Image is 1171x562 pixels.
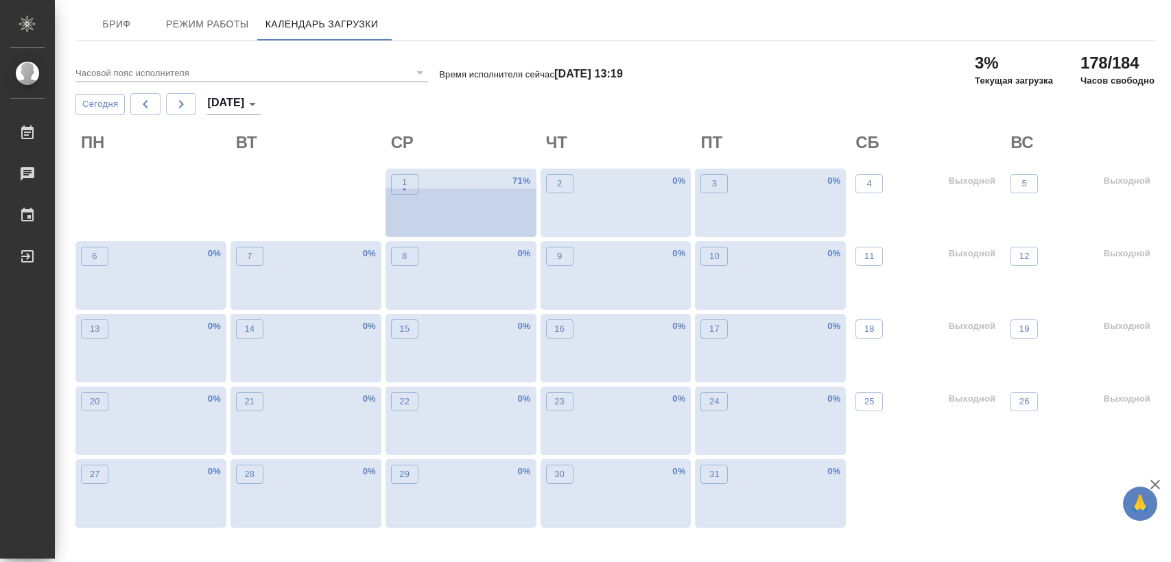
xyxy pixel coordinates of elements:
[208,247,221,260] p: 0 %
[700,465,728,484] button: 31
[82,97,118,112] span: Сегодня
[1010,174,1038,193] button: 5
[265,16,379,33] span: Календарь загрузки
[864,395,875,408] p: 25
[391,392,418,411] button: 22
[1080,74,1155,88] p: Часов свободно
[1019,249,1030,263] p: 12
[1104,174,1150,188] p: Выходной
[864,249,875,263] p: 11
[512,174,530,188] p: 71 %
[1010,247,1038,266] button: 12
[81,319,108,339] button: 13
[672,247,685,260] p: 0 %
[546,465,573,484] button: 30
[247,249,252,263] p: 7
[864,322,875,336] p: 18
[1010,392,1038,411] button: 26
[700,132,846,154] h2: ПТ
[557,177,562,191] p: 2
[439,69,623,80] p: Время исполнителя сейчас
[557,249,562,263] p: 9
[949,319,995,333] p: Выходной
[402,183,407,197] p: •
[827,174,840,188] p: 0 %
[81,392,108,411] button: 20
[75,94,125,115] button: Сегодня
[672,465,685,478] p: 0 %
[827,247,840,260] p: 0 %
[1010,319,1038,339] button: 19
[1021,177,1026,191] p: 5
[244,395,255,408] p: 21
[855,319,883,339] button: 18
[867,177,872,191] p: 4
[700,174,728,193] button: 3
[546,174,573,193] button: 2
[399,467,410,481] p: 29
[554,467,565,481] p: 30
[554,395,565,408] p: 23
[709,249,720,263] p: 10
[244,467,255,481] p: 28
[402,175,407,189] p: 1
[1019,395,1030,408] p: 26
[90,467,100,481] p: 27
[827,392,840,406] p: 0 %
[517,465,530,478] p: 0 %
[546,392,573,411] button: 23
[855,132,1001,154] h2: СБ
[554,322,565,336] p: 16
[363,465,376,478] p: 0 %
[391,247,418,266] button: 8
[1010,132,1156,154] h2: ВС
[236,392,263,411] button: 21
[399,395,410,408] p: 22
[402,249,407,263] p: 8
[855,247,883,266] button: 11
[391,319,418,339] button: 15
[84,16,150,33] span: Бриф
[855,392,883,411] button: 25
[672,392,685,406] p: 0 %
[1128,489,1152,518] span: 🙏
[391,174,418,195] button: 1•
[827,319,840,333] p: 0 %
[236,132,381,154] h2: ВТ
[1080,52,1155,74] h2: 178/184
[709,467,720,481] p: 31
[81,132,226,154] h2: ПН
[700,247,728,266] button: 10
[166,16,249,33] span: Режим работы
[712,177,717,191] p: 3
[700,319,728,339] button: 17
[975,74,1053,88] p: Текущая загрузка
[517,319,530,333] p: 0 %
[236,319,263,339] button: 14
[700,392,728,411] button: 24
[1104,392,1150,406] p: Выходной
[391,465,418,484] button: 29
[236,465,263,484] button: 28
[709,322,720,336] p: 17
[208,465,221,478] p: 0 %
[90,395,100,408] p: 20
[949,247,995,260] p: Выходной
[855,174,883,193] button: 4
[672,319,685,333] p: 0 %
[1104,319,1150,333] p: Выходной
[554,68,623,80] h4: [DATE] 13:19
[1123,487,1157,521] button: 🙏
[363,247,376,260] p: 0 %
[208,319,221,333] p: 0 %
[1104,247,1150,260] p: Выходной
[949,392,995,406] p: Выходной
[391,132,536,154] h2: СР
[546,132,691,154] h2: ЧТ
[208,392,221,406] p: 0 %
[363,392,376,406] p: 0 %
[81,247,108,266] button: 6
[517,392,530,406] p: 0 %
[546,247,573,266] button: 9
[827,465,840,478] p: 0 %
